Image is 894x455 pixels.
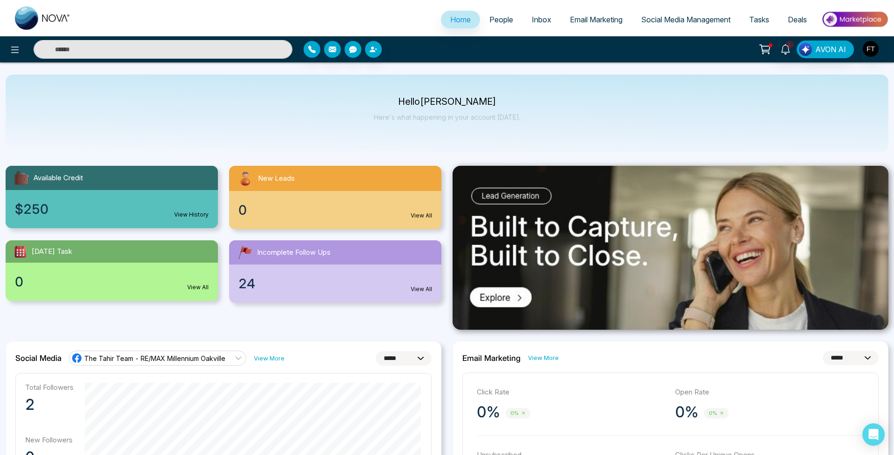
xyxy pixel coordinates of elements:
span: 0 [238,200,247,220]
a: View All [411,211,432,220]
span: 1 [786,41,794,49]
img: newLeads.svg [237,170,254,187]
span: Available Credit [34,173,83,183]
a: Tasks [740,11,779,28]
a: New Leads0View All [223,166,447,229]
h2: Social Media [15,353,61,363]
a: Incomplete Follow Ups24View All [223,240,447,303]
a: Deals [779,11,816,28]
a: View More [254,354,284,363]
span: Home [450,15,471,24]
p: Open Rate [675,387,864,398]
p: 2 [25,395,74,414]
img: . [453,166,888,330]
a: View All [411,285,432,293]
a: Email Marketing [561,11,632,28]
a: View History [174,211,209,219]
a: Inbox [522,11,561,28]
span: Inbox [532,15,551,24]
div: Open Intercom Messenger [862,423,885,446]
p: Total Followers [25,383,74,392]
span: Incomplete Follow Ups [257,247,331,258]
p: New Followers [25,435,74,444]
span: People [489,15,513,24]
span: 24 [238,274,255,293]
p: Hello [PERSON_NAME] [374,98,521,106]
a: People [480,11,522,28]
a: View All [187,283,209,292]
span: AVON AI [815,44,846,55]
p: 0% [477,403,500,421]
span: [DATE] Task [32,246,72,257]
a: Social Media Management [632,11,740,28]
span: Email Marketing [570,15,623,24]
span: New Leads [258,173,295,184]
h2: Email Marketing [462,353,521,363]
p: Here's what happening in your account [DATE]. [374,113,521,121]
img: followUps.svg [237,244,253,261]
img: User Avatar [863,41,879,57]
a: 1 [774,41,797,57]
span: 0% [506,408,530,419]
a: View More [528,353,559,362]
span: 0% [704,408,729,419]
p: 0% [675,403,698,421]
span: Deals [788,15,807,24]
img: todayTask.svg [13,244,28,259]
button: AVON AI [797,41,854,58]
p: Click Rate [477,387,666,398]
span: 0 [15,272,23,292]
img: availableCredit.svg [13,170,30,186]
span: $250 [15,199,48,219]
img: Market-place.gif [821,9,888,30]
img: Lead Flow [799,43,812,56]
span: Tasks [749,15,769,24]
span: Social Media Management [641,15,731,24]
img: Nova CRM Logo [15,7,71,30]
a: Home [441,11,480,28]
span: The Tahir Team - RE/MAX Millennium Oakville [84,354,225,363]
